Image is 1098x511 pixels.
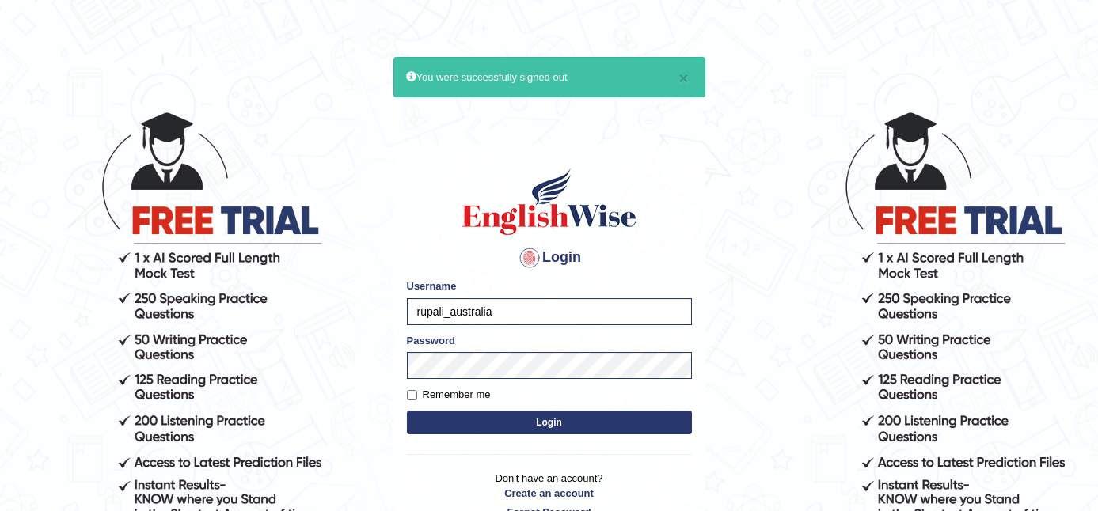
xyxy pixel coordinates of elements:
input: Remember me [407,390,417,400]
label: Password [407,333,455,348]
a: Create an account [407,486,692,501]
h4: Login [407,245,692,271]
button: Login [407,411,692,434]
label: Remember me [407,387,491,403]
label: Username [407,278,457,293]
div: You were successfully signed out [393,57,705,97]
button: × [678,70,688,86]
img: Logo of English Wise sign in for intelligent practice with AI [459,166,640,237]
